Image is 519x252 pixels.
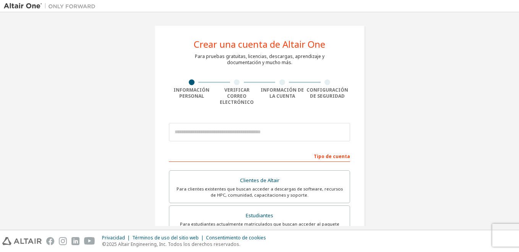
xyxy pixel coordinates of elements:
[102,241,271,247] p: ©
[259,87,305,99] div: Información de la cuenta
[84,237,95,245] img: youtube.svg
[169,150,350,162] div: Tipo de cuenta
[174,186,345,198] div: Para clientes existentes que buscan acceder a descargas de software, recursos de HPC, comunidad, ...
[46,237,54,245] img: facebook.svg
[132,235,206,241] div: Términos de uso del sitio web
[4,2,99,10] img: Altair One
[169,87,214,99] div: Información personal
[174,210,345,221] div: Estudiantes
[59,237,67,245] img: instagram.svg
[206,235,271,241] div: Consentimiento de cookies
[102,235,132,241] div: Privacidad
[214,87,260,105] div: Verificar correo electrónico
[71,237,79,245] img: linkedin.svg
[305,87,350,99] div: Configuración de seguridad
[195,53,324,66] div: Para pruebas gratuitas, licencias, descargas, aprendizaje y documentación y mucho más.
[2,237,42,245] img: altair_logo.svg
[174,175,345,186] div: Clientes de Altair
[106,241,240,247] font: 2025 Altair Engineering, Inc. Todos los derechos reservados.
[194,40,325,49] div: Crear una cuenta de Altair One
[174,221,345,233] div: Para estudiantes actualmente matriculados que buscan acceder al paquete gratuito Altair Student E...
